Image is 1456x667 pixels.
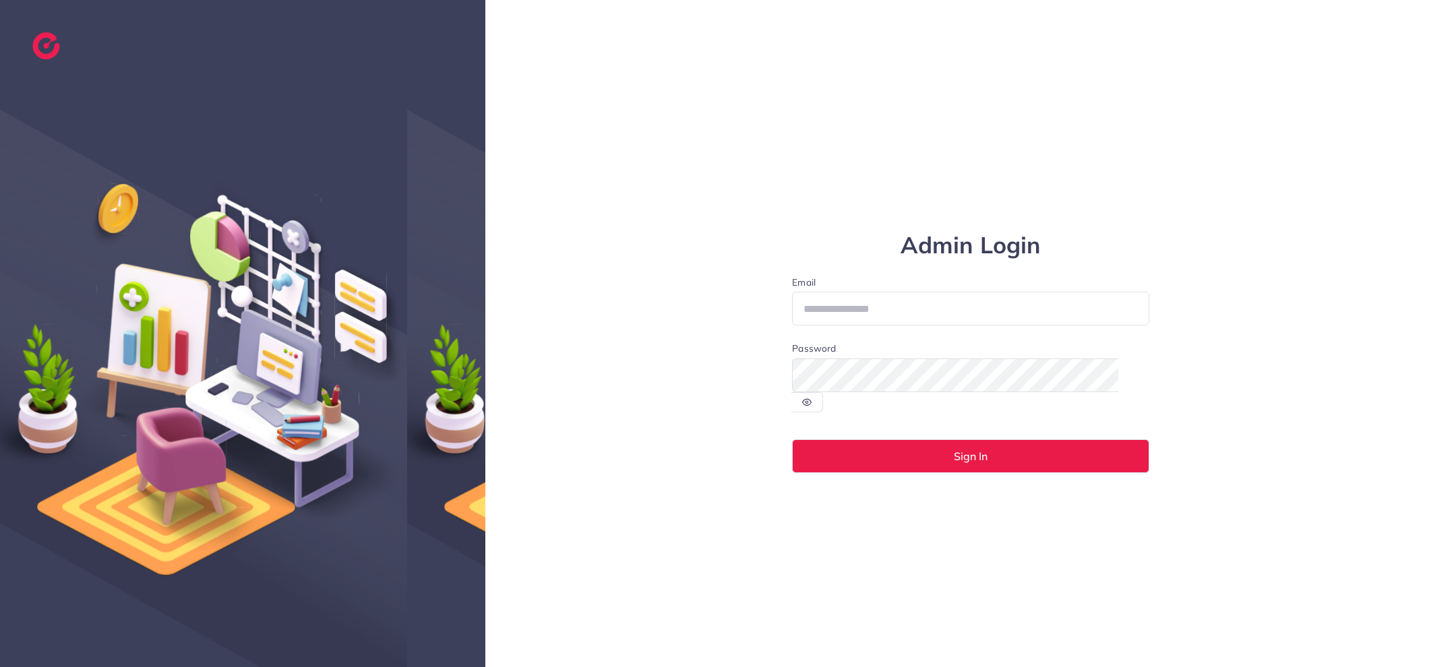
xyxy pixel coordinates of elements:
[954,451,988,462] span: Sign In
[792,232,1149,259] h1: Admin Login
[32,32,60,59] img: logo
[792,276,1149,289] label: Email
[792,439,1149,473] button: Sign In
[792,342,836,355] label: Password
